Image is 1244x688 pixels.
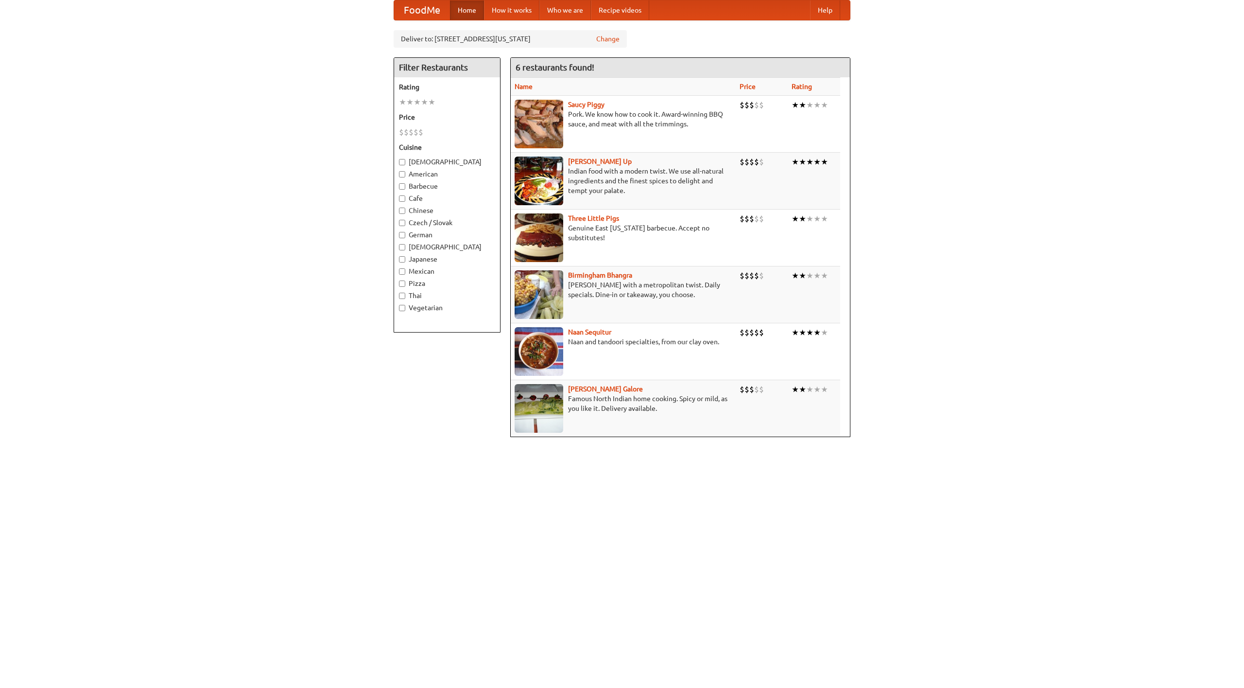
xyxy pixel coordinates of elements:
[740,384,744,395] li: $
[744,270,749,281] li: $
[799,270,806,281] li: ★
[792,213,799,224] li: ★
[399,183,405,190] input: Barbecue
[515,213,563,262] img: littlepigs.jpg
[428,97,435,107] li: ★
[792,270,799,281] li: ★
[740,327,744,338] li: $
[813,157,821,167] li: ★
[792,327,799,338] li: ★
[744,213,749,224] li: $
[568,385,643,393] b: [PERSON_NAME] Galore
[515,384,563,433] img: currygalore.jpg
[806,327,813,338] li: ★
[799,327,806,338] li: ★
[799,157,806,167] li: ★
[515,327,563,376] img: naansequitur.jpg
[404,127,409,138] li: $
[418,127,423,138] li: $
[792,100,799,110] li: ★
[394,30,627,48] div: Deliver to: [STREET_ADDRESS][US_STATE]
[568,328,611,336] a: Naan Sequitur
[806,270,813,281] li: ★
[414,97,421,107] li: ★
[484,0,539,20] a: How it works
[749,270,754,281] li: $
[744,327,749,338] li: $
[740,213,744,224] li: $
[744,100,749,110] li: $
[399,268,405,275] input: Mexican
[515,109,732,129] p: Pork. We know how to cook it. Award-winning BBQ sauce, and meat with all the trimmings.
[821,327,828,338] li: ★
[813,100,821,110] li: ★
[821,157,828,167] li: ★
[515,280,732,300] p: [PERSON_NAME] with a metropolitan twist. Daily specials. Dine-in or takeaway, you choose.
[568,214,619,222] a: Three Little Pigs
[515,223,732,243] p: Genuine East [US_STATE] barbecue. Accept no substitutes!
[744,384,749,395] li: $
[759,384,764,395] li: $
[399,230,495,240] label: German
[754,327,759,338] li: $
[806,213,813,224] li: ★
[515,270,563,319] img: bhangra.jpg
[792,384,799,395] li: ★
[759,327,764,338] li: $
[568,271,632,279] a: Birmingham Bhangra
[799,213,806,224] li: ★
[792,157,799,167] li: ★
[421,97,428,107] li: ★
[759,157,764,167] li: $
[399,232,405,238] input: German
[394,58,500,77] h4: Filter Restaurants
[515,166,732,195] p: Indian food with a modern twist. We use all-natural ingredients and the finest spices to delight ...
[399,82,495,92] h5: Rating
[399,171,405,177] input: American
[754,100,759,110] li: $
[813,384,821,395] li: ★
[596,34,620,44] a: Change
[399,305,405,311] input: Vegetarian
[813,270,821,281] li: ★
[754,157,759,167] li: $
[399,293,405,299] input: Thai
[399,181,495,191] label: Barbecue
[568,158,632,165] b: [PERSON_NAME] Up
[568,101,605,108] a: Saucy Piggy
[740,83,756,90] a: Price
[399,112,495,122] h5: Price
[515,337,732,347] p: Naan and tandoori specialties, from our clay oven.
[399,281,405,287] input: Pizza
[759,100,764,110] li: $
[591,0,649,20] a: Recipe videos
[399,169,495,179] label: American
[810,0,840,20] a: Help
[799,384,806,395] li: ★
[821,100,828,110] li: ★
[821,384,828,395] li: ★
[740,157,744,167] li: $
[515,394,732,413] p: Famous North Indian home cooking. Spicy or mild, as you like it. Delivery available.
[539,0,591,20] a: Who we are
[759,270,764,281] li: $
[821,270,828,281] li: ★
[516,63,594,72] ng-pluralize: 6 restaurants found!
[515,157,563,205] img: curryup.jpg
[399,97,406,107] li: ★
[399,220,405,226] input: Czech / Slovak
[754,270,759,281] li: $
[515,83,533,90] a: Name
[754,384,759,395] li: $
[399,194,495,203] label: Cafe
[821,213,828,224] li: ★
[399,279,495,288] label: Pizza
[749,384,754,395] li: $
[754,213,759,224] li: $
[399,291,495,300] label: Thai
[749,100,754,110] li: $
[414,127,418,138] li: $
